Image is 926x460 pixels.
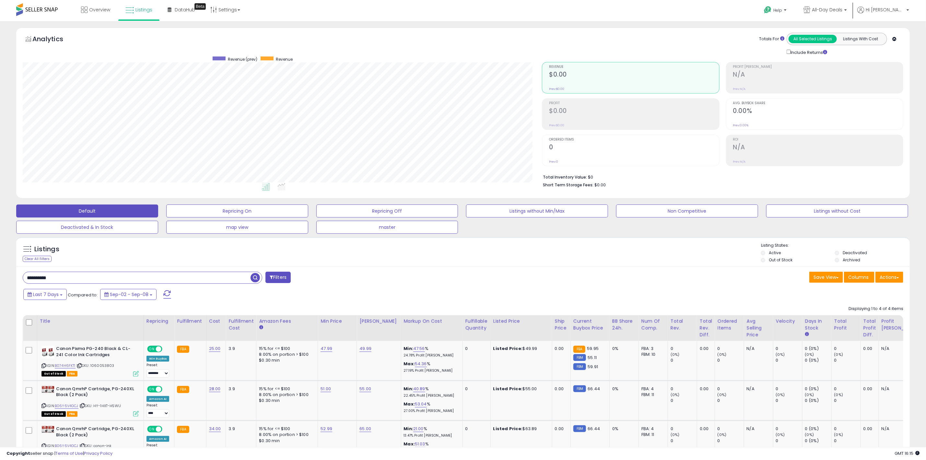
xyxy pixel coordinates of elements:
div: Total Profit [834,318,858,331]
div: Clear All Filters [23,256,52,262]
i: Get Help [764,6,772,14]
small: Days In Stock. [805,331,809,337]
a: 51.00 [321,386,331,392]
div: 0 [776,357,802,363]
small: Prev: $0.00 [549,123,564,127]
button: Columns [844,272,874,283]
div: 0% [612,426,634,432]
div: 8.00% on portion > $100 [259,392,313,398]
h2: 0 [549,143,719,152]
small: (0%) [718,432,727,437]
div: [PERSON_NAME] [359,318,398,325]
a: Privacy Policy [84,450,112,456]
small: FBA [177,386,189,393]
div: Include Returns [782,48,835,56]
div: 0 [776,426,802,432]
div: $0.30 min [259,398,313,404]
p: 13.47% Profit [PERSON_NAME] [404,433,458,438]
h2: 0.00% [733,107,903,116]
div: $49.99 [493,346,547,352]
small: FBM [573,425,586,432]
button: Repricing On [166,205,308,218]
b: Canon QmrhP Cartridge, PG-240XL Black (2 Pack) [56,426,135,440]
small: FBM [573,385,586,392]
div: 0.00 [700,346,710,352]
div: 0 [465,426,486,432]
div: 15% for <= $100 [259,426,313,432]
div: % [404,401,458,413]
div: Velocity [776,318,800,325]
div: 0 [671,438,697,444]
div: 0 [465,386,486,392]
div: 3.9 [229,346,251,352]
a: 28.00 [209,386,221,392]
div: 3.9 [229,386,251,392]
span: All listings that are currently out of stock and unavailable for purchase on Amazon [41,371,66,377]
div: 0 [834,426,861,432]
small: Prev: N/A [733,87,746,91]
b: Canon QmrhP Cartridge, PG-240XL Black (2 Pack) [56,386,135,400]
div: Profit [PERSON_NAME] [882,318,920,331]
label: Out of Stock [769,257,792,263]
div: 0 (0%) [805,346,831,352]
div: Days In Stock [805,318,829,331]
h2: $0.00 [549,71,719,80]
div: 15% for <= $100 [259,386,313,392]
div: 0 [671,346,697,352]
small: FBM [573,354,586,361]
div: FBA: 4 [641,426,663,432]
div: 0 [718,386,744,392]
div: 0 (0%) [805,438,831,444]
span: OFF [161,386,172,392]
div: N/A [882,386,918,392]
span: Hi [PERSON_NAME] [866,6,905,13]
small: (0%) [805,352,814,357]
div: % [404,361,458,373]
div: % [404,426,458,438]
div: N/A [747,346,768,352]
div: 3.9 [229,426,251,432]
h2: N/A [733,143,903,152]
div: 0% [612,346,634,352]
span: All listings that are currently out of stock and unavailable for purchase on Amazon [41,411,66,417]
label: Deactivated [843,250,867,255]
div: 15% for <= $100 [259,346,313,352]
h5: Listings [34,245,59,254]
div: ASIN: [41,426,139,456]
a: 47.56 [413,345,425,352]
div: seller snap | | [6,451,112,457]
div: Listed Price [493,318,549,325]
small: (0%) [834,432,843,437]
a: Hi [PERSON_NAME] [857,6,909,21]
div: 8.00% on portion > $100 [259,352,313,357]
div: 0 [671,386,697,392]
span: Avg. Buybox Share [733,102,903,105]
a: 34.00 [209,426,221,432]
a: 21.00 [413,426,424,432]
div: 0 (0%) [805,426,831,432]
span: Revenue [276,56,293,62]
div: $0.30 min [259,438,313,444]
small: (0%) [671,352,680,357]
span: ON [148,346,156,352]
div: Preset: [147,443,170,457]
b: Listed Price: [493,426,523,432]
div: Fulfillable Quantity [465,318,488,331]
span: Revenue [549,65,719,69]
span: 59.91 [588,364,598,370]
a: B074H6FKT1 [55,363,76,368]
b: Canon Pixma PG-240 Black & CL-241 Color Ink Cartridges [56,346,135,359]
a: 49.99 [359,345,371,352]
button: Listings With Cost [837,35,885,43]
button: Save View [809,272,843,283]
a: 53.04 [415,401,427,407]
a: 54.36 [415,361,427,367]
div: $55.00 [493,386,547,392]
span: 59.95 [587,345,599,352]
a: 65.00 [359,426,371,432]
small: Prev: N/A [733,160,746,164]
span: | SKU: canon-ink [79,443,112,448]
div: 0 [465,346,486,352]
div: Ordered Items [718,318,741,331]
div: Amazon AI [147,396,169,402]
